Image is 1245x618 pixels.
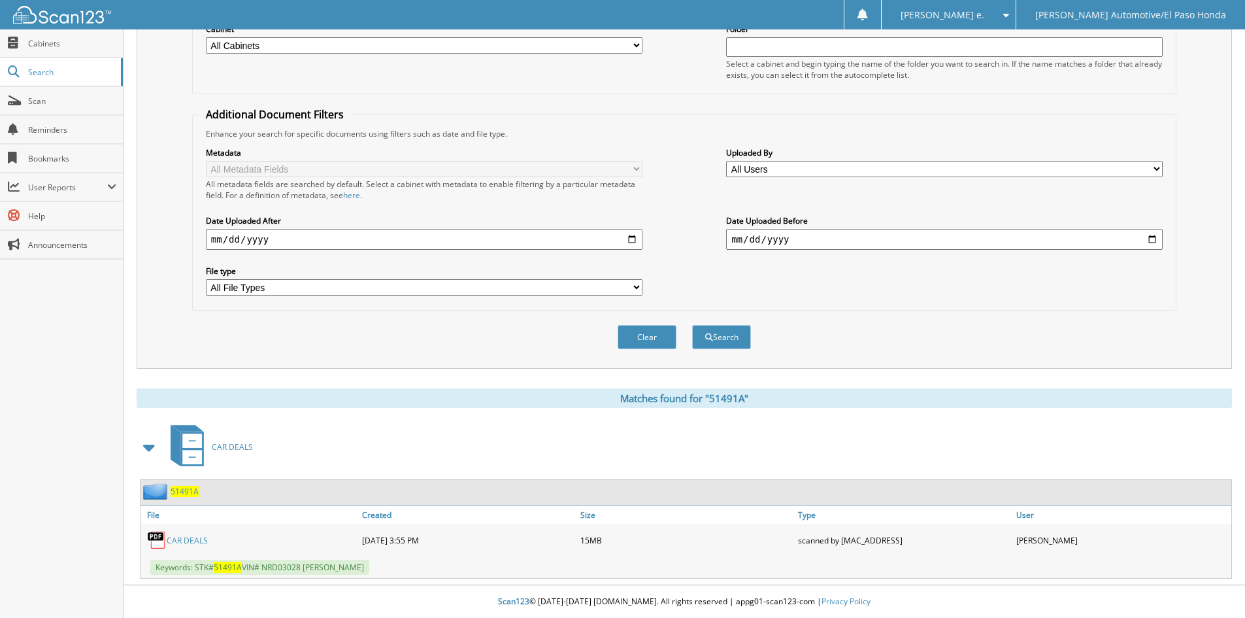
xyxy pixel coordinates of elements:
[726,147,1163,158] label: Uploaded By
[28,211,116,222] span: Help
[124,586,1245,618] div: © [DATE]-[DATE] [DOMAIN_NAME]. All rights reserved | appg01-scan123-com |
[199,107,350,122] legend: Additional Document Filters
[28,182,107,193] span: User Reports
[167,535,208,546] a: CAR DEALS
[199,128,1169,139] div: Enhance your search for specific documents using filters such as date and file type.
[147,530,167,550] img: PDF.png
[206,215,642,226] label: Date Uploaded After
[795,527,1013,553] div: scanned by [MAC_ADDRESS]
[206,229,642,250] input: start
[171,486,199,497] a: 51491A
[28,67,114,78] span: Search
[577,506,795,524] a: Size
[901,11,984,19] span: [PERSON_NAME] e.
[618,325,676,349] button: Clear
[343,190,360,201] a: here
[726,58,1163,80] div: Select a cabinet and begin typing the name of the folder you want to search in. If the name match...
[28,153,116,164] span: Bookmarks
[359,506,577,524] a: Created
[206,147,642,158] label: Metadata
[150,560,369,575] span: Keywords: STK# VIN# NRD03028 [PERSON_NAME]
[206,266,642,277] label: File type
[214,562,242,573] span: 51491A
[141,506,359,524] a: File
[577,527,795,553] div: 15MB
[28,95,116,107] span: Scan
[206,179,642,201] div: All metadata fields are searched by default. Select a cabinet with metadata to enable filtering b...
[28,38,116,49] span: Cabinets
[498,596,529,607] span: Scan123
[28,239,116,250] span: Announcements
[163,421,253,473] a: CAR DEALS
[1013,527,1231,553] div: [PERSON_NAME]
[137,388,1232,408] div: Matches found for "51491A"
[726,229,1163,250] input: end
[28,124,116,135] span: Reminders
[1180,555,1245,618] iframe: Chat Widget
[1035,11,1226,19] span: [PERSON_NAME] Automotive/El Paso Honda
[1013,506,1231,524] a: User
[726,215,1163,226] label: Date Uploaded Before
[692,325,751,349] button: Search
[143,483,171,500] img: folder2.png
[212,441,253,453] span: CAR DEALS
[359,527,577,553] div: [DATE] 3:55 PM
[13,6,111,24] img: scan123-logo-white.svg
[795,506,1013,524] a: Type
[822,596,871,607] a: Privacy Policy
